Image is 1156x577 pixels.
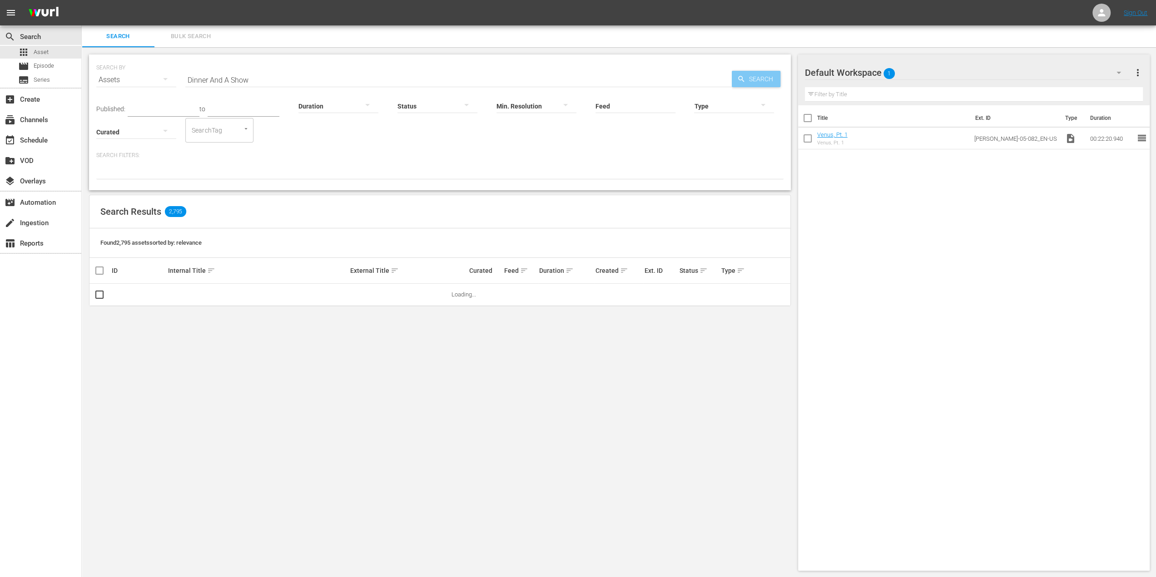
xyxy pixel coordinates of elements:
span: reorder [1136,133,1147,143]
a: Sign Out [1124,9,1147,16]
span: Found 2,795 assets sorted by: relevance [100,239,202,246]
span: Search [5,31,15,42]
td: 00:22:20.940 [1086,128,1136,149]
span: Episode [18,61,29,72]
th: Type [1059,105,1084,131]
span: 2,795 [165,206,186,217]
td: [PERSON_NAME]-05-082_EN-US [971,128,1061,149]
span: sort [700,266,708,275]
th: Ext. ID [969,105,1059,131]
div: Internal Title [168,265,347,276]
button: more_vert [1132,62,1143,84]
img: ans4CAIJ8jUAAAAAAAAAAAAAAAAAAAAAAAAgQb4GAAAAAAAAAAAAAAAAAAAAAAAAJMjXAAAAAAAAAAAAAAAAAAAAAAAAgAT5G... [22,2,65,24]
div: Feed [504,265,536,276]
div: ID [112,267,165,274]
span: Search [745,71,780,87]
span: 1 [883,64,895,83]
span: Search Results [100,206,161,217]
span: Published: [96,105,125,113]
span: Series [34,75,50,84]
span: to [199,105,205,113]
span: Video [1065,133,1076,144]
span: Episode [34,61,54,70]
button: Open [242,124,250,133]
th: Title [817,105,970,131]
div: Curated [469,267,501,274]
div: Venus, Pt. 1 [817,140,848,146]
div: Status [680,265,719,276]
span: Reports [5,238,15,249]
p: Search Filters: [96,152,784,159]
span: Schedule [5,135,15,146]
a: Venus, Pt. 1 [817,131,848,138]
div: External Title [350,265,466,276]
span: sort [520,266,528,275]
span: Ingestion [5,217,15,228]
span: Asset [18,47,29,58]
button: Search [732,71,780,87]
div: Default Workspace [805,60,1130,85]
span: Bulk Search [160,31,222,42]
div: Type [721,265,747,276]
span: Asset [34,48,49,57]
div: Duration [539,265,592,276]
th: Duration [1084,105,1139,131]
div: Assets [96,67,176,93]
span: Automation [5,197,15,208]
span: Overlays [5,176,15,187]
div: Ext. ID [645,267,677,274]
span: more_vert [1132,67,1143,78]
span: Loading... [451,291,476,298]
span: Channels [5,114,15,125]
span: Create [5,94,15,105]
span: sort [566,266,574,275]
span: Series [18,74,29,85]
span: sort [737,266,745,275]
div: Created [595,265,642,276]
span: sort [391,266,399,275]
span: menu [5,7,16,18]
span: sort [207,266,215,275]
span: Search [87,31,149,42]
span: VOD [5,155,15,166]
span: sort [620,266,628,275]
